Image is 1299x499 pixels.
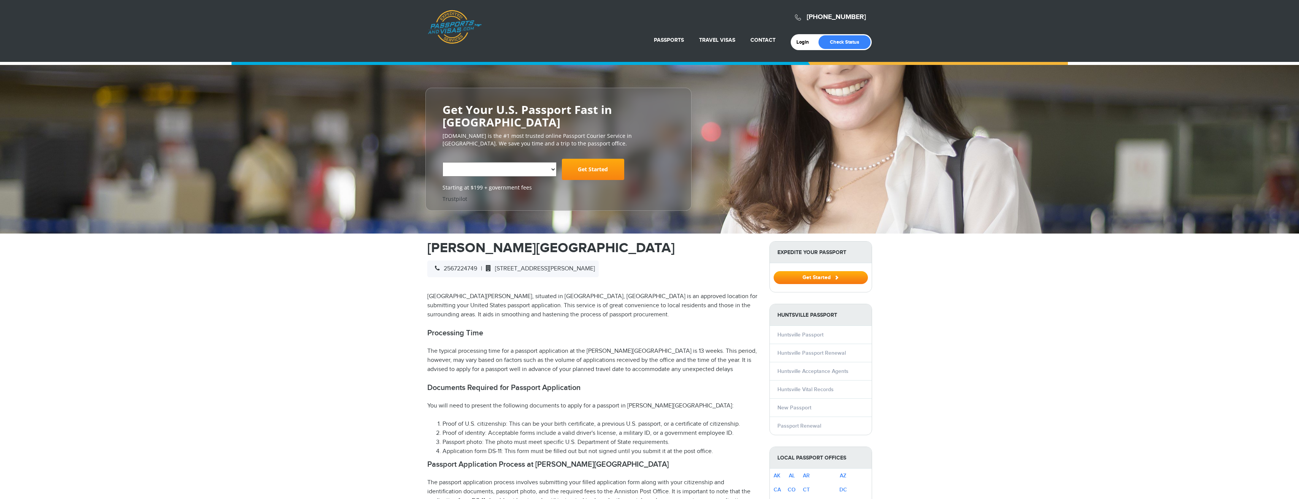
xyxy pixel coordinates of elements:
p: The typical processing time for a passport application at the [PERSON_NAME][GEOGRAPHIC_DATA] is 1... [427,347,758,374]
button: Get Started [774,271,868,284]
strong: Local Passport Offices [770,447,872,469]
a: CT [803,486,810,493]
strong: Huntsville Passport [770,304,872,326]
a: CO [788,486,796,493]
a: Huntsville Passport Renewal [777,350,846,356]
a: Huntsville Passport [777,332,823,338]
a: New Passport [777,404,811,411]
li: Passport photo: The photo must meet specific U.S. Department of State requirements. [443,438,758,447]
a: Get Started [562,159,624,180]
a: Trustpilot [443,195,467,202]
a: Travel Visas [699,37,735,43]
a: DC [839,486,847,493]
a: Get Started [774,274,868,280]
li: Proof of U.S. citizenship: This can be your birth certificate, a previous U.S. passport, or a cer... [443,420,758,429]
a: AZ [840,472,846,479]
h2: Passport Application Process at [PERSON_NAME][GEOGRAPHIC_DATA] [427,460,758,469]
h2: Documents Required for Passport Application [427,383,758,392]
li: Proof of identity: Acceptable forms include a valid driver's license, a military ID, or a governm... [443,429,758,438]
a: Passport Renewal [777,423,821,429]
strong: Expedite Your Passport [770,242,872,263]
p: [DOMAIN_NAME] is the #1 most trusted online Passport Courier Service in [GEOGRAPHIC_DATA]. We sav... [443,132,674,147]
a: AK [774,472,780,479]
a: CA [774,486,781,493]
a: Check Status [818,35,871,49]
span: 2567224749 [431,265,477,272]
div: | [427,261,599,277]
a: AL [789,472,795,479]
li: Application form DS-11: This form must be filled out but not signed until you submit it at the po... [443,447,758,456]
h2: Processing Time [427,328,758,338]
a: AR [803,472,810,479]
a: [PHONE_NUMBER] [807,13,866,21]
h2: Get Your U.S. Passport Fast in [GEOGRAPHIC_DATA] [443,103,674,128]
a: Huntsville Vital Records [777,386,834,393]
a: Login [796,39,814,45]
h1: [PERSON_NAME][GEOGRAPHIC_DATA] [427,241,758,255]
a: Passports & [DOMAIN_NAME] [428,10,482,44]
a: Contact [750,37,776,43]
span: [STREET_ADDRESS][PERSON_NAME] [482,265,595,272]
span: Starting at $199 + government fees [443,184,674,191]
a: Passports [654,37,684,43]
p: [GEOGRAPHIC_DATA][PERSON_NAME], situated in [GEOGRAPHIC_DATA], [GEOGRAPHIC_DATA] is an approved l... [427,292,758,319]
p: You will need to present the following documents to apply for a passport in [PERSON_NAME][GEOGRAP... [427,401,758,411]
a: Huntsville Acceptance Agents [777,368,849,374]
